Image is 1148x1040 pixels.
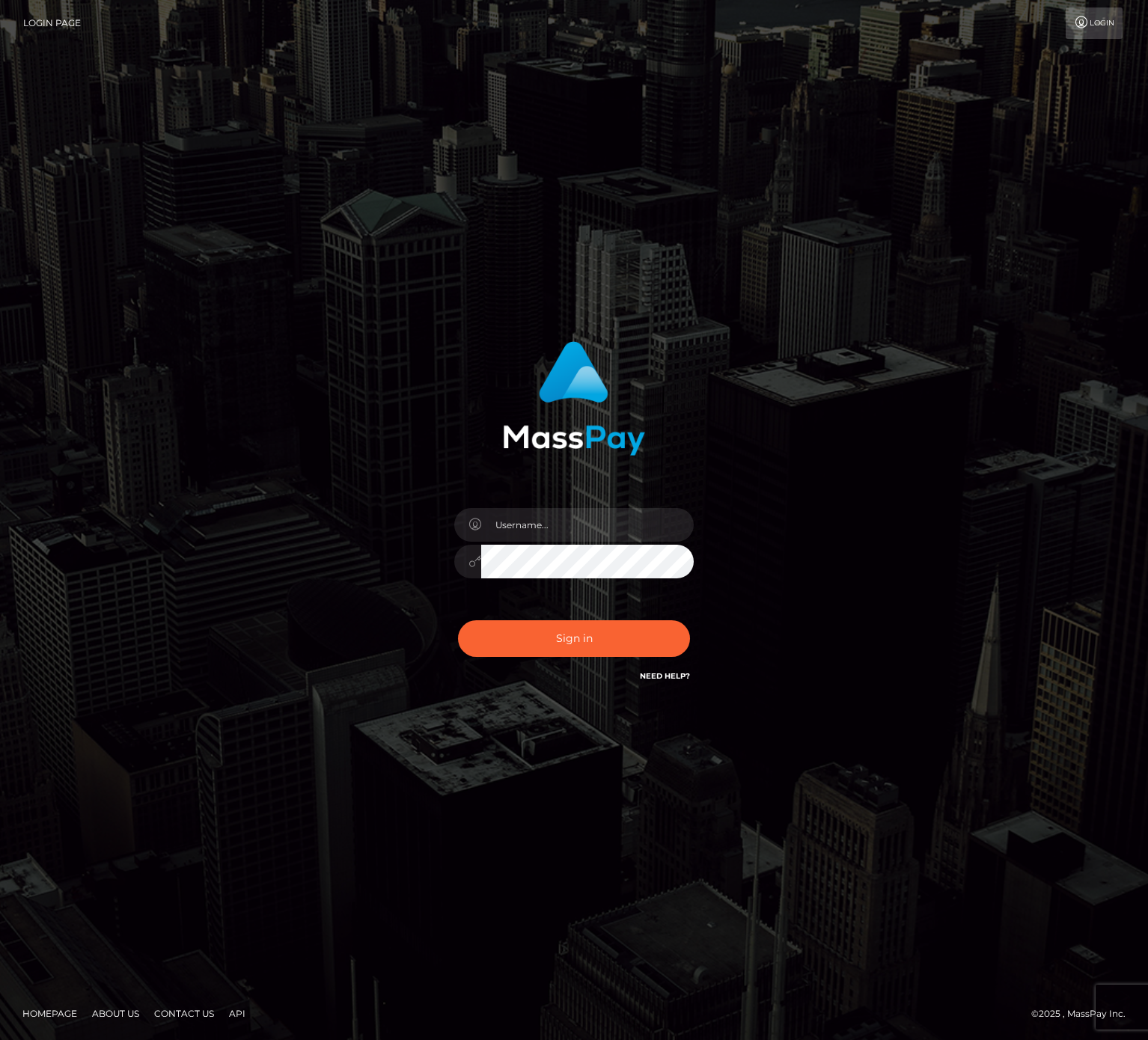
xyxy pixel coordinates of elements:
[458,620,690,657] button: Sign in
[16,1002,83,1025] a: Homepage
[640,671,690,681] a: Need Help?
[1031,1006,1137,1022] div: © 2025 , MassPay Inc.
[1066,7,1123,39] a: Login
[481,508,694,542] input: Username...
[503,341,645,456] img: MassPay Login
[148,1002,220,1025] a: Contact Us
[23,7,81,39] a: Login Page
[86,1002,145,1025] a: About Us
[223,1002,251,1025] a: API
